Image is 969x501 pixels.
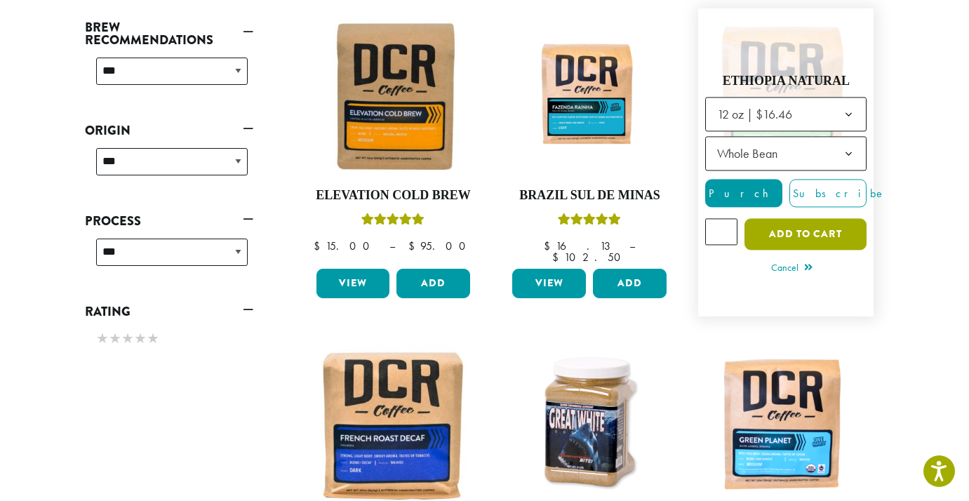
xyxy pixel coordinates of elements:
[711,101,806,128] span: 12 oz | $16.46
[312,15,474,177] img: Elevation-Cold-Brew-300x300.jpg
[109,328,121,349] span: ★
[509,36,670,156] img: Fazenda-Rainha_12oz_Mockup.jpg
[314,239,326,253] span: $
[96,328,109,349] span: ★
[744,219,867,250] button: Add to cart
[85,15,253,52] a: Brew Recommendations
[361,211,425,232] div: Rated 5.00 out of 5
[313,188,474,203] h4: Elevation Cold Brew
[705,98,867,132] span: 12 oz | $16.46
[85,209,253,233] a: Process
[85,233,253,283] div: Process
[706,187,824,201] span: Purchase
[593,269,667,298] button: Add
[314,239,376,253] bdi: 15.00
[544,239,616,253] bdi: 16.13
[316,269,390,298] a: View
[512,269,586,298] a: View
[558,211,621,232] div: Rated 5.00 out of 5
[705,15,867,310] a: Rated 5.00 out of 5
[717,146,777,162] span: Whole Bean
[85,142,253,192] div: Origin
[85,300,253,323] a: Rating
[85,323,253,356] div: Rating
[134,328,147,349] span: ★
[121,328,134,349] span: ★
[629,239,635,253] span: –
[147,328,159,349] span: ★
[705,219,737,246] input: Product quantity
[408,239,472,253] bdi: 95.00
[389,239,395,253] span: –
[771,260,813,279] a: Cancel
[85,52,253,102] div: Brew Recommendations
[408,239,420,253] span: $
[509,15,670,264] a: Brazil Sul De MinasRated 5.00 out of 5
[85,119,253,142] a: Origin
[705,74,867,89] h4: Ethiopia Natural
[790,187,886,201] span: Subscribe
[552,250,627,265] bdi: 102.50
[552,250,564,265] span: $
[313,15,474,264] a: Elevation Cold BrewRated 5.00 out of 5
[705,137,867,171] span: Whole Bean
[396,269,470,298] button: Add
[717,107,792,123] span: 12 oz | $16.46
[509,188,670,203] h4: Brazil Sul De Minas
[711,140,791,168] span: Whole Bean
[544,239,556,253] span: $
